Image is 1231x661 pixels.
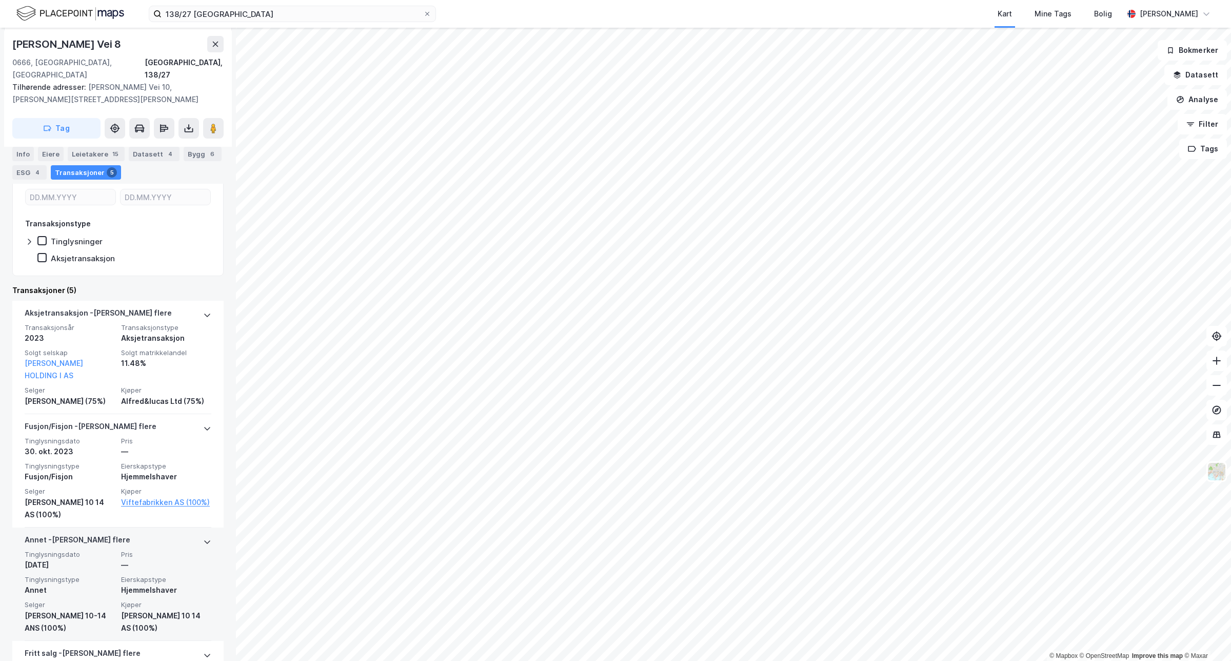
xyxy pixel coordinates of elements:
span: Transaksjonsår [25,323,115,332]
a: Mapbox [1049,652,1078,659]
img: Z [1207,462,1226,481]
button: Bokmerker [1158,40,1227,61]
span: Selger [25,600,115,609]
div: 4 [165,149,175,159]
div: Bygg [184,147,222,161]
span: Pris [121,437,211,445]
a: Improve this map [1132,652,1183,659]
div: Fusjon/Fisjon - [PERSON_NAME] flere [25,420,156,437]
div: 0666, [GEOGRAPHIC_DATA], [GEOGRAPHIC_DATA] [12,56,145,81]
span: Eierskapstype [121,462,211,471]
a: [PERSON_NAME] HOLDING I AS [25,359,83,380]
div: Aksjetransaksjon - [PERSON_NAME] flere [25,307,172,323]
div: 4 [32,167,43,178]
span: Transaksjonstype [121,323,211,332]
div: Tinglysninger [51,237,103,246]
input: DD.MM.YYYY [121,189,210,205]
div: [PERSON_NAME] Vei 8 [12,36,123,52]
div: 30. okt. 2023 [25,445,115,458]
div: [DATE] [25,559,115,571]
div: Annet [25,584,115,596]
div: Aksjetransaksjon [51,254,115,263]
a: Viftefabrikken AS (100%) [121,496,211,509]
span: Kjøper [121,600,211,609]
button: Tag [12,118,101,139]
div: 11.48% [121,357,211,370]
iframe: Chat Widget [1180,612,1231,661]
span: Tinglysningstype [25,462,115,471]
div: — [121,559,211,571]
div: Hjemmelshaver [121,471,211,483]
span: Kjøper [121,487,211,496]
div: Transaksjoner (5) [12,284,224,297]
div: — [121,445,211,458]
button: Datasett [1164,65,1227,85]
div: Kontrollprogram for chat [1180,612,1231,661]
div: Datasett [129,147,180,161]
div: [PERSON_NAME] (75%) [25,395,115,407]
div: Annet - [PERSON_NAME] flere [25,534,130,550]
div: Eiere [38,147,64,161]
span: Solgt matrikkelandel [121,348,211,357]
span: Pris [121,550,211,559]
span: Tinglysningstype [25,575,115,584]
div: [GEOGRAPHIC_DATA], 138/27 [145,56,224,81]
span: Selger [25,487,115,496]
div: 15 [110,149,121,159]
div: Info [12,147,34,161]
div: Alfred&lucas Ltd (75%) [121,395,211,407]
div: Transaksjoner [51,165,121,180]
span: Eierskapstype [121,575,211,584]
div: [PERSON_NAME] Vei 10, [PERSON_NAME][STREET_ADDRESS][PERSON_NAME] [12,81,215,106]
span: Tinglysningsdato [25,550,115,559]
div: Fusjon/Fisjon [25,471,115,483]
a: OpenStreetMap [1080,652,1129,659]
div: [PERSON_NAME] [1140,8,1198,20]
div: Aksjetransaksjon [121,332,211,344]
span: Solgt selskap [25,348,115,357]
div: [PERSON_NAME] 10 14 AS (100%) [25,496,115,521]
input: DD.MM.YYYY [26,189,115,205]
div: 6 [207,149,217,159]
span: Tilhørende adresser: [12,83,88,91]
div: Leietakere [68,147,125,161]
input: Søk på adresse, matrikkel, gårdeiere, leietakere eller personer [162,6,423,22]
div: Transaksjonstype [25,218,91,230]
div: Kart [998,8,1012,20]
button: Tags [1179,139,1227,159]
div: Bolig [1094,8,1112,20]
span: Kjøper [121,386,211,395]
div: 2023 [25,332,115,344]
div: ESG [12,165,47,180]
span: Tinglysningsdato [25,437,115,445]
div: Hjemmelshaver [121,584,211,596]
div: [PERSON_NAME] 10 14 AS (100%) [121,610,211,634]
button: Analyse [1167,89,1227,110]
div: 5 [107,167,117,178]
img: logo.f888ab2527a4732fd821a326f86c7f29.svg [16,5,124,23]
span: Selger [25,386,115,395]
div: Mine Tags [1035,8,1071,20]
button: Filter [1178,114,1227,134]
div: [PERSON_NAME] 10-14 ANS (100%) [25,610,115,634]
